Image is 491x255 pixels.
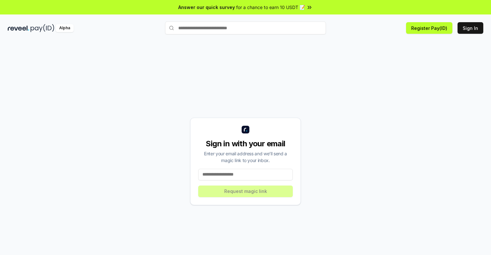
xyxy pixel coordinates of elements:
div: Alpha [56,24,74,32]
img: pay_id [31,24,54,32]
span: Answer our quick survey [178,4,235,11]
img: reveel_dark [8,24,29,32]
button: Sign In [458,22,483,34]
img: logo_small [242,126,249,133]
span: for a chance to earn 10 USDT 📝 [236,4,305,11]
button: Register Pay(ID) [406,22,452,34]
div: Sign in with your email [198,139,293,149]
div: Enter your email address and we’ll send a magic link to your inbox. [198,150,293,164]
